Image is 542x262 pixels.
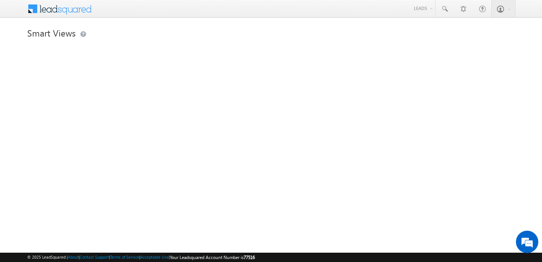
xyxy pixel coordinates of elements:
[80,255,109,259] a: Contact Support
[140,255,169,259] a: Acceptable Use
[27,254,255,261] span: © 2025 LeadSquared | | | | |
[170,255,255,260] span: Your Leadsquared Account Number is
[244,255,255,260] span: 77516
[110,255,139,259] a: Terms of Service
[68,255,79,259] a: About
[27,27,76,39] span: Smart Views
